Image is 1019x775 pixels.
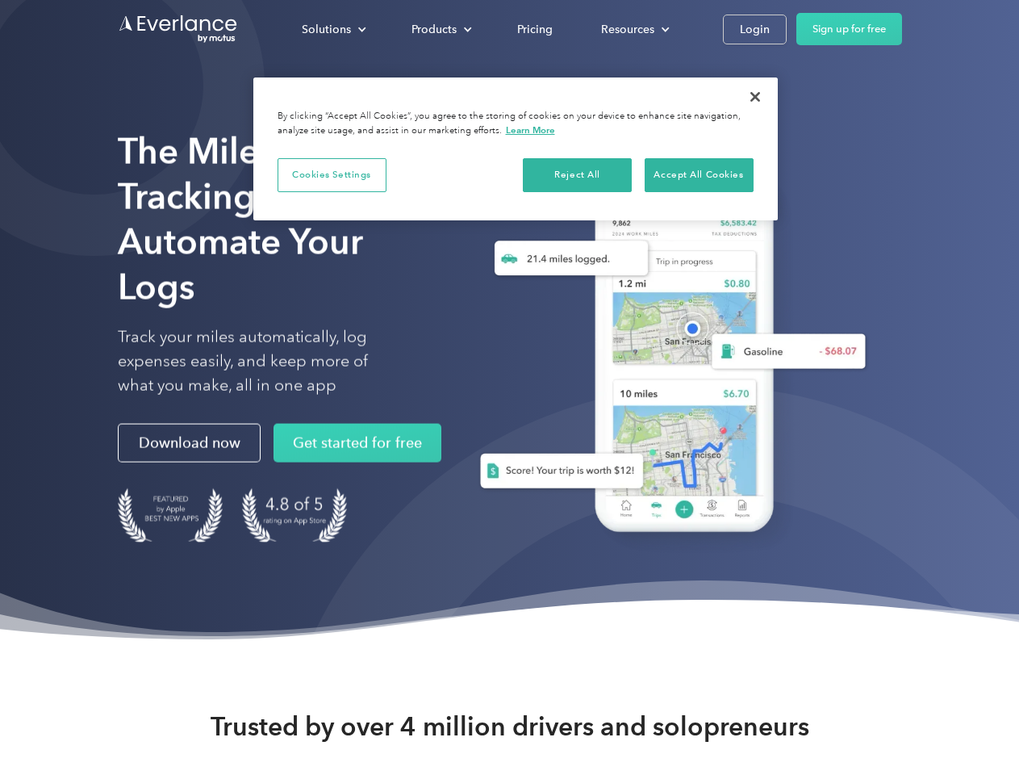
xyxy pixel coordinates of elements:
div: Login [740,19,770,40]
div: Pricing [517,19,553,40]
div: Cookie banner [253,77,778,220]
button: Accept All Cookies [645,158,754,192]
a: Login [723,15,787,44]
p: Track your miles automatically, log expenses easily, and keep more of what you make, all in one app [118,325,406,398]
img: Badge for Featured by Apple Best New Apps [118,488,223,542]
div: Solutions [302,19,351,40]
img: 4.9 out of 5 stars on the app store [242,488,347,542]
div: Privacy [253,77,778,220]
div: By clicking “Accept All Cookies”, you agree to the storing of cookies on your device to enhance s... [278,110,754,138]
button: Close [737,79,773,115]
button: Reject All [523,158,632,192]
img: Everlance, mileage tracker app, expense tracking app [454,153,879,556]
a: Go to homepage [118,14,239,44]
div: Solutions [286,15,379,44]
div: Products [411,19,457,40]
a: Pricing [501,15,569,44]
a: More information about your privacy, opens in a new tab [506,124,555,136]
div: Products [395,15,485,44]
strong: Trusted by over 4 million drivers and solopreneurs [211,710,809,743]
button: Cookies Settings [278,158,386,192]
div: Resources [585,15,683,44]
a: Download now [118,424,261,463]
a: Get started for free [274,424,441,463]
div: Resources [601,19,654,40]
a: Sign up for free [796,13,902,45]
